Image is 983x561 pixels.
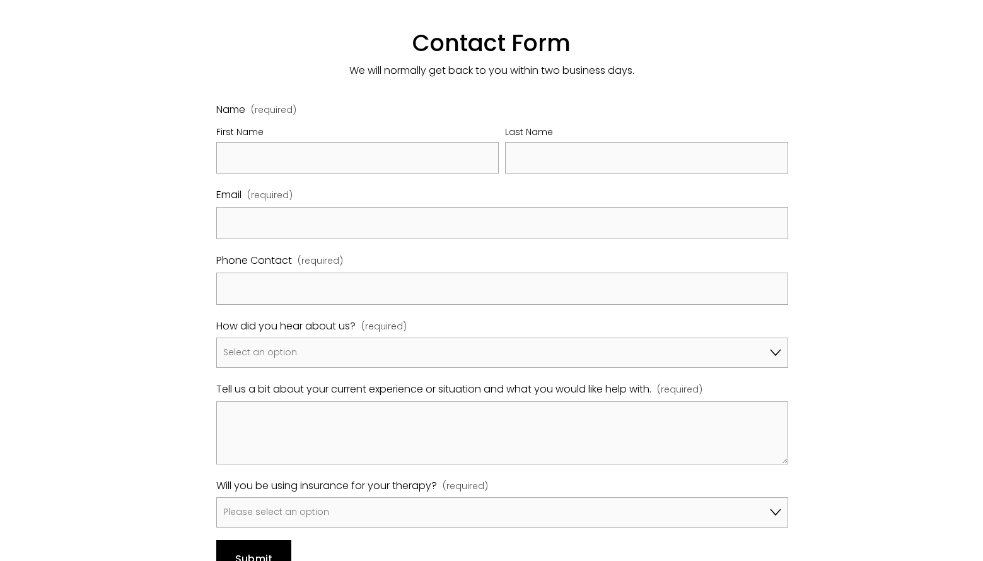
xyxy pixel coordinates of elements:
span: (required) [298,253,343,269]
span: How did you hear about us? [216,317,356,336]
span: Will you be using insurance for your therapy? [216,477,437,495]
select: Will you be using insurance for your therapy? [216,497,788,527]
span: (required) [251,105,296,114]
span: (required) [443,478,488,494]
p: We will normally get back to you within two business days. [145,62,838,80]
h1: Contact Form [145,1,838,58]
span: Name [216,101,245,119]
span: (required) [247,187,293,203]
span: Email [216,186,241,204]
span: Tell us a bit about your current experience or situation and what you would like help with. [216,381,651,399]
span: (required) [657,382,702,398]
select: How did you hear about us? [216,338,788,367]
div: First Name [216,124,499,141]
span: (required) [361,319,407,334]
span: Phone Contact [216,252,292,270]
div: Last Name [505,124,788,141]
